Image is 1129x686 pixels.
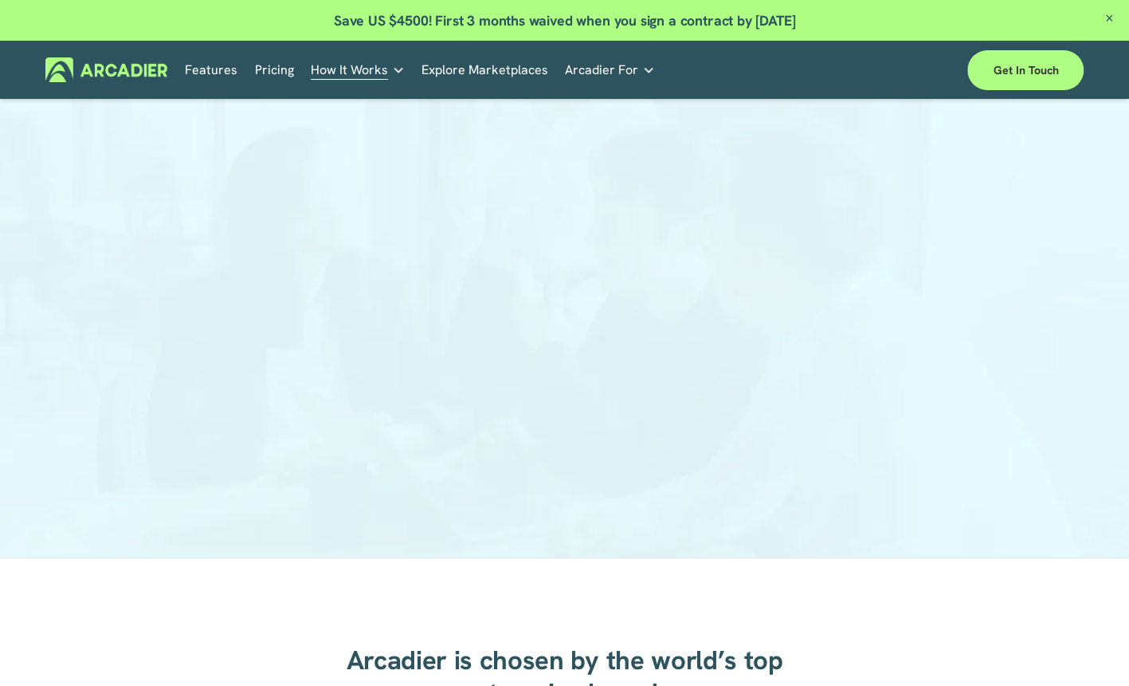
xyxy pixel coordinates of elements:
[967,50,1084,90] a: Get in touch
[1049,609,1129,686] iframe: Chat Widget
[255,57,294,82] a: Pricing
[185,57,237,82] a: Features
[421,57,548,82] a: Explore Marketplaces
[565,57,655,82] a: folder dropdown
[565,59,638,81] span: Arcadier For
[311,59,388,81] span: How It Works
[45,57,167,82] img: Arcadier
[311,57,405,82] a: folder dropdown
